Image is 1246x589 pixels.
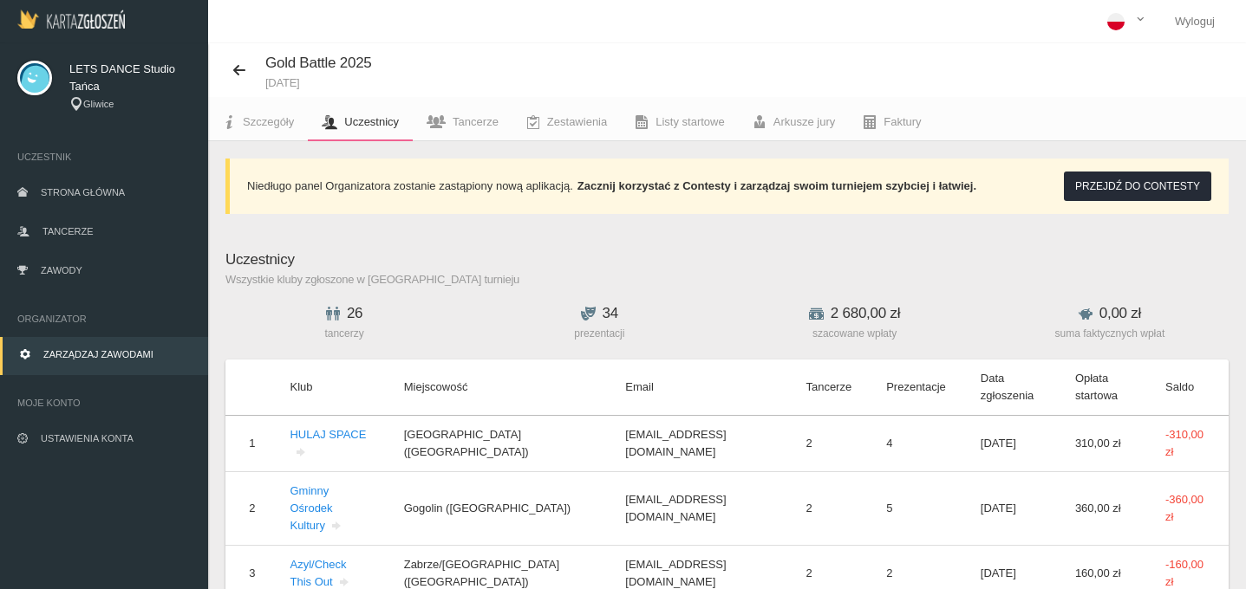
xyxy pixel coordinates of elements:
span: Uczestnicy [344,115,399,128]
span: Strona główna [41,187,125,197]
span: Tancerze [453,115,499,128]
th: Opłata startowa [1058,359,1148,416]
td: 2 [788,416,869,471]
td: [DATE] [963,416,1058,471]
td: [EMAIL_ADDRESS][DOMAIN_NAME] [608,416,788,471]
span: Arkusze jury [773,115,836,128]
span: Tancerze [42,226,93,236]
td: [DATE] [963,471,1058,545]
td: 310,00 zł [1058,416,1148,471]
a: Azyl/Check This Out [290,558,350,588]
h5: 34 [480,302,718,325]
h5: Uczestnicy [225,249,1229,285]
th: Email [608,359,788,416]
a: HULAJ SPACE [290,428,366,458]
span: Zawody [41,265,82,275]
td: Gogolin ([GEOGRAPHIC_DATA]) [387,471,609,545]
span: Gold Battle 2025 [265,55,372,71]
a: Tancerze [413,103,512,141]
span: Szczegóły [243,115,294,128]
td: 2 [225,471,272,545]
small: Wszystkie kluby zgłoszone w [GEOGRAPHIC_DATA] turnieju [225,274,1229,285]
th: Data zgłoszenia [963,359,1058,416]
td: 5 [869,471,963,545]
span: LETS DANCE Studio Tańca [69,61,191,95]
span: Zarządzaj zawodami [43,349,153,359]
div: Gliwice [69,97,191,112]
img: Logo [17,10,125,29]
a: Uczestnicy [308,103,413,141]
a: Arkusze jury [739,103,850,141]
th: Saldo [1148,359,1229,416]
span: Moje konto [17,394,191,411]
td: 2 [788,471,869,545]
span: prezentacji [574,327,624,340]
span: szacowane wpłaty [812,327,897,340]
h5: 0,00 zł [991,302,1229,325]
h5: 26 [225,302,463,325]
a: Szczegóły [208,103,308,141]
th: Klub [272,359,386,416]
span: Faktury [884,115,921,128]
button: Przejdź do Contesty [1064,172,1211,201]
td: 1 [225,416,272,471]
a: Gminny Ośrodek Kultury [290,484,342,532]
span: Uczestnik [17,148,191,165]
img: svg [17,61,52,95]
td: [GEOGRAPHIC_DATA] ([GEOGRAPHIC_DATA]) [387,416,609,471]
th: Prezentacje [869,359,963,416]
td: -310,00 zł [1148,416,1229,471]
span: Ustawienia konta [41,433,134,443]
td: 4 [869,416,963,471]
th: Tancerze [788,359,869,416]
h5: 2 680,00 zł [736,302,974,325]
span: tancerzy [324,327,363,340]
td: 360,00 zł [1058,471,1148,545]
span: Listy startowe [656,115,724,128]
span: Zestawienia [547,115,607,128]
a: Zestawienia [512,103,621,141]
td: -360,00 zł [1148,471,1229,545]
span: suma faktycznych wpłat [1055,327,1165,340]
span: Niedługo panel Organizatora zostanie zastąpiony nową aplikacją. [247,179,573,192]
small: [DATE] [265,77,372,88]
a: Faktury [849,103,935,141]
strong: Zacznij korzystać z Contesty i zarządzaj swoim turniejem szybciej i łatwiej. [577,179,976,192]
td: [EMAIL_ADDRESS][DOMAIN_NAME] [608,471,788,545]
th: Miejscowość [387,359,609,416]
span: Organizator [17,310,191,327]
a: Listy startowe [621,103,738,141]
